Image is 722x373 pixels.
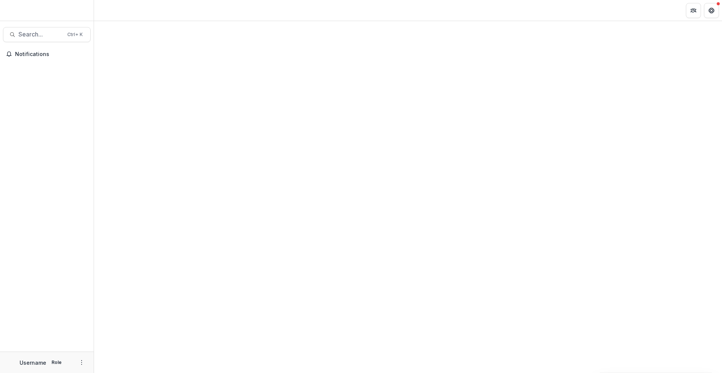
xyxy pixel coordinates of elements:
span: Search... [18,31,63,38]
button: More [77,358,86,367]
p: Username [20,359,46,367]
p: Role [49,359,64,366]
button: Get Help [704,3,719,18]
button: Notifications [3,48,91,60]
span: Notifications [15,51,88,58]
button: Search... [3,27,91,42]
button: Partners [686,3,701,18]
div: Ctrl + K [66,30,84,39]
